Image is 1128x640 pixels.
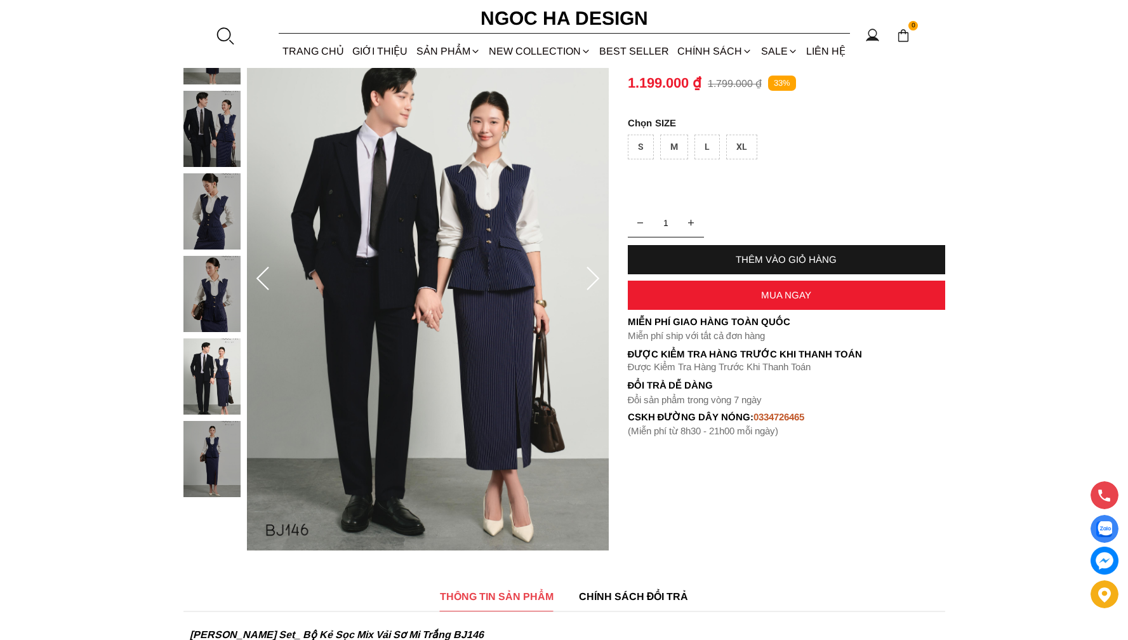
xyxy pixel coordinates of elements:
div: MUA NGAY [628,290,945,300]
span: THÔNG TIN SẢN PHẨM [440,589,554,604]
strong: [PERSON_NAME] Set_ Bộ Kẻ Sọc Mix Vải Sơ Mi Trắng BJ146 [190,629,484,640]
a: Ngoc Ha Design [469,3,660,34]
a: SALE [757,34,802,68]
div: SẢN PHẨM [412,34,484,68]
a: Display image [1091,515,1118,543]
p: 1.799.000 ₫ [708,77,762,90]
p: 33% [768,76,796,91]
font: (Miễn phí từ 8h30 - 21h00 mỗi ngày) [628,425,778,436]
font: Miễn phí ship với tất cả đơn hàng [628,330,765,341]
font: 0334726465 [753,411,804,422]
font: cskh đường dây nóng: [628,411,754,422]
p: Được Kiểm Tra Hàng Trước Khi Thanh Toán [628,361,945,373]
div: THÊM VÀO GIỎ HÀNG [628,254,945,265]
a: LIÊN HỆ [802,34,849,68]
p: Được Kiểm Tra Hàng Trước Khi Thanh Toán [628,349,945,360]
a: NEW COLLECTION [484,34,595,68]
font: Đổi sản phẩm trong vòng 7 ngày [628,394,762,405]
div: XL [726,135,757,159]
img: Camille Set_ Bộ Kẻ Sọc Mix Vải Sơ Mi Trắng BJ146_mini_5 [183,421,241,497]
span: CHÍNH SÁCH ĐỔI TRẢ [579,589,689,604]
span: 0 [908,21,919,31]
img: Camille Set_ Bộ Kẻ Sọc Mix Vải Sơ Mi Trắng BJ146_4 [247,8,609,550]
div: S [628,135,654,159]
img: Camille Set_ Bộ Kẻ Sọc Mix Vải Sơ Mi Trắng BJ146_mini_2 [183,173,241,250]
img: Camille Set_ Bộ Kẻ Sọc Mix Vải Sơ Mi Trắng BJ146_mini_1 [183,91,241,167]
p: 1.199.000 ₫ [628,75,701,91]
font: Miễn phí giao hàng toàn quốc [628,316,790,327]
div: M [660,135,688,159]
p: SIZE [628,117,945,128]
div: L [694,135,720,159]
img: Display image [1096,521,1112,537]
img: Camille Set_ Bộ Kẻ Sọc Mix Vải Sơ Mi Trắng BJ146_mini_3 [183,256,241,332]
a: BEST SELLER [595,34,673,68]
img: img-CART-ICON-ksit0nf1 [896,29,910,43]
a: messenger [1091,547,1118,575]
a: TRANG CHỦ [279,34,348,68]
a: GIỚI THIỆU [348,34,412,68]
div: Chính sách [673,34,757,68]
img: Camille Set_ Bộ Kẻ Sọc Mix Vải Sơ Mi Trắng BJ146_mini_4 [183,338,241,415]
input: Quantity input [628,210,704,236]
h6: Đổi trả dễ dàng [628,380,945,390]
